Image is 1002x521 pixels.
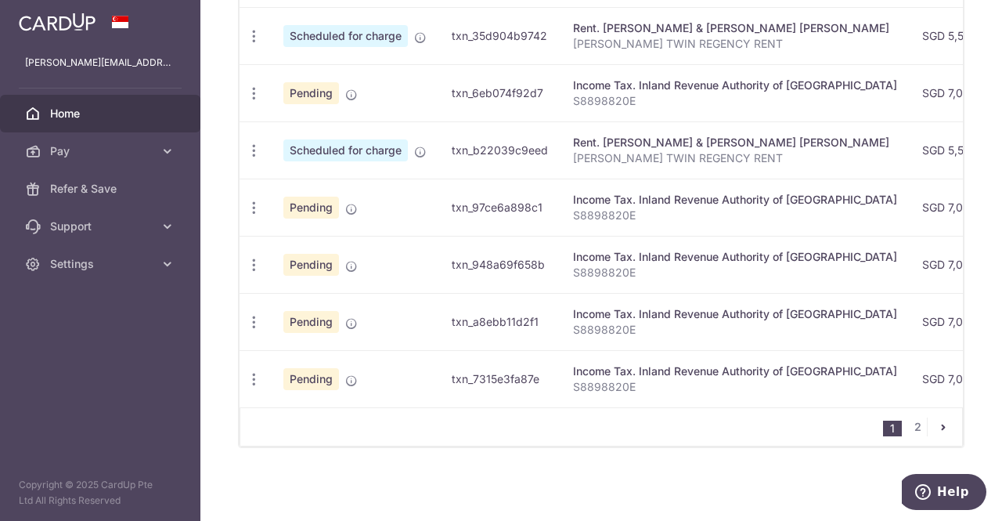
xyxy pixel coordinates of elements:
[439,236,560,293] td: txn_948a69f658b
[573,322,897,338] p: S8898820E
[50,219,153,234] span: Support
[573,135,897,150] div: Rent. [PERSON_NAME] & [PERSON_NAME] [PERSON_NAME]
[573,192,897,208] div: Income Tax. Inland Revenue Authority of [GEOGRAPHIC_DATA]
[573,379,897,395] p: S8898820E
[902,474,986,513] iframe: Opens a widget where you can find more information
[439,121,560,179] td: txn_b22039c9eed
[19,13,96,31] img: CardUp
[573,306,897,322] div: Income Tax. Inland Revenue Authority of [GEOGRAPHIC_DATA]
[50,256,153,272] span: Settings
[883,421,902,436] li: 1
[283,368,339,390] span: Pending
[573,265,897,280] p: S8898820E
[573,20,897,36] div: Rent. [PERSON_NAME] & [PERSON_NAME] [PERSON_NAME]
[573,36,897,52] p: [PERSON_NAME] TWIN REGENCY RENT
[439,179,560,236] td: txn_97ce6a898c1
[573,78,897,93] div: Income Tax. Inland Revenue Authority of [GEOGRAPHIC_DATA]
[573,150,897,166] p: [PERSON_NAME] TWIN REGENCY RENT
[283,311,339,333] span: Pending
[439,64,560,121] td: txn_6eb074f92d7
[573,249,897,265] div: Income Tax. Inland Revenue Authority of [GEOGRAPHIC_DATA]
[573,208,897,223] p: S8898820E
[50,143,153,159] span: Pay
[573,93,897,109] p: S8898820E
[439,350,560,407] td: txn_7315e3fa87e
[25,55,175,71] p: [PERSON_NAME][EMAIL_ADDRESS][DOMAIN_NAME]
[283,254,339,276] span: Pending
[283,82,339,104] span: Pending
[50,106,153,121] span: Home
[50,181,153,197] span: Refer & Save
[283,25,408,47] span: Scheduled for charge
[283,197,339,219] span: Pending
[283,139,408,161] span: Scheduled for charge
[883,408,962,446] nav: pager
[908,418,927,436] a: 2
[439,7,560,64] td: txn_35d904b9742
[573,364,897,379] div: Income Tax. Inland Revenue Authority of [GEOGRAPHIC_DATA]
[439,293,560,350] td: txn_a8ebb11d2f1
